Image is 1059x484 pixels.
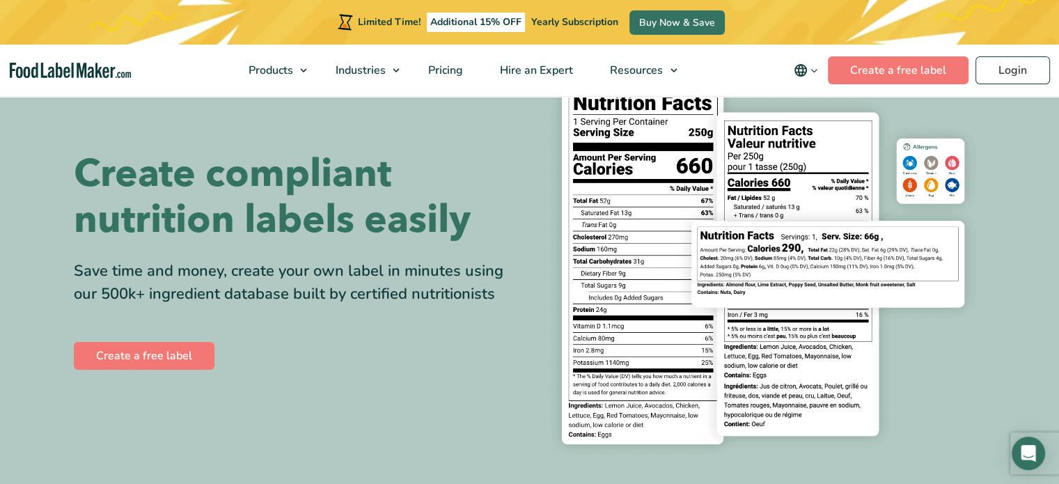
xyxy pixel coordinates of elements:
[424,63,464,78] span: Pricing
[1012,437,1045,470] div: Open Intercom Messenger
[74,260,519,306] div: Save time and money, create your own label in minutes using our 500k+ ingredient database built b...
[410,45,478,96] a: Pricing
[427,13,525,32] span: Additional 15% OFF
[592,45,684,96] a: Resources
[74,342,214,370] a: Create a free label
[317,45,407,96] a: Industries
[74,151,519,243] h1: Create compliant nutrition labels easily
[531,15,618,29] span: Yearly Subscription
[230,45,314,96] a: Products
[606,63,664,78] span: Resources
[629,10,725,35] a: Buy Now & Save
[331,63,387,78] span: Industries
[244,63,295,78] span: Products
[828,56,968,84] a: Create a free label
[496,63,574,78] span: Hire an Expert
[975,56,1050,84] a: Login
[482,45,588,96] a: Hire an Expert
[358,15,421,29] span: Limited Time!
